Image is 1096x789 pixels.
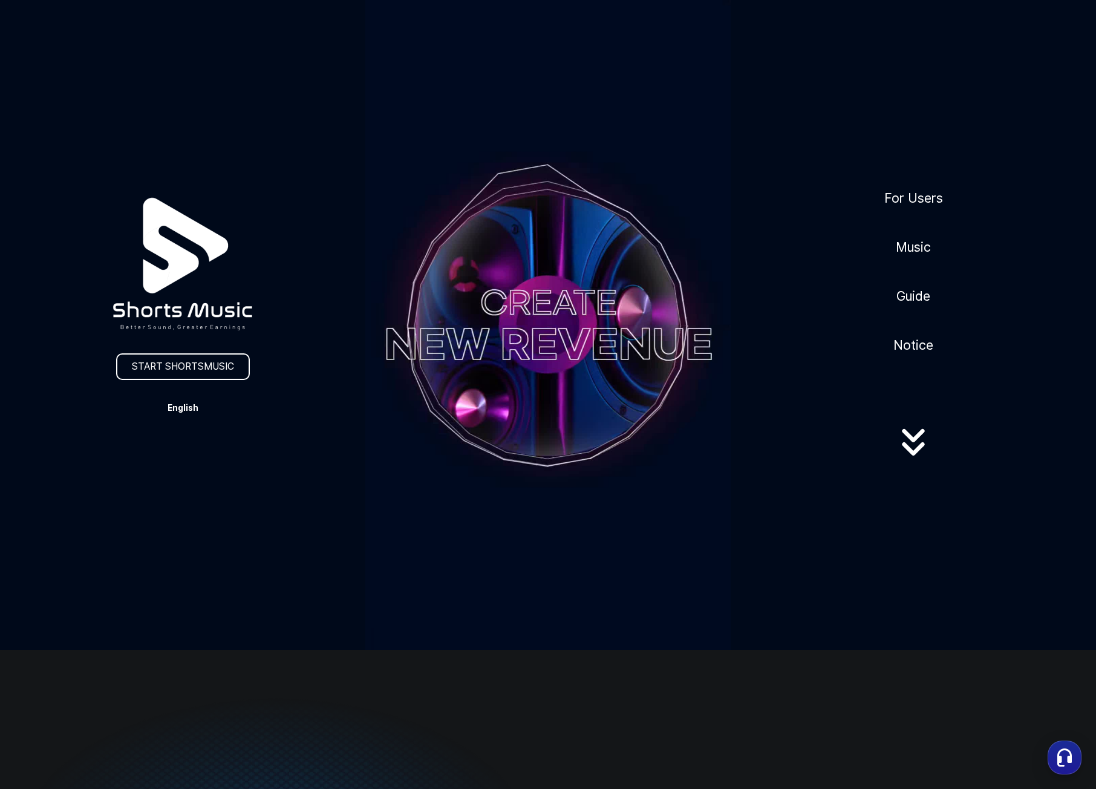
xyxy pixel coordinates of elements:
a: Music [891,232,936,262]
button: English [154,399,212,416]
a: Guide [892,281,935,311]
span: Settings [179,402,209,411]
a: Settings [156,384,232,414]
a: Home [4,384,80,414]
a: Notice [889,330,938,360]
span: Messages [100,402,136,412]
a: START SHORTSMUSIC [116,353,250,380]
img: logo [83,165,282,363]
span: Home [31,402,52,411]
a: For Users [879,183,948,213]
a: Messages [80,384,156,414]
